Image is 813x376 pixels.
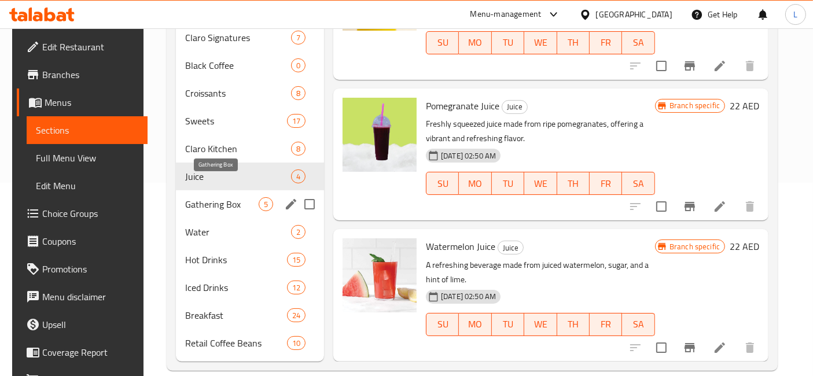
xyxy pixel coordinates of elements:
span: Hot Drinks [185,253,287,267]
span: L [793,8,797,21]
a: Coverage Report [17,338,148,366]
p: A refreshing beverage made from juiced watermelon, sugar, and a hint of lime. [426,258,655,287]
p: Freshly squeezed juice made from ripe pomegranates, offering a vibrant and refreshing flavor. [426,117,655,146]
span: [DATE] 02:50 AM [436,291,501,302]
button: delete [736,52,764,80]
span: Pomegranate Juice [426,97,499,115]
div: Claro Kitchen8 [176,135,324,163]
span: 10 [288,338,305,349]
div: items [287,336,306,350]
button: TU [492,31,524,54]
button: edit [282,196,300,213]
button: SA [622,172,654,195]
span: Menus [45,95,139,109]
a: Menus [17,89,148,116]
span: WE [529,316,552,333]
span: 15 [288,255,305,266]
a: Full Menu View [27,144,148,172]
span: FR [594,34,617,51]
a: Promotions [17,255,148,283]
span: 8 [292,88,305,99]
span: SA [627,175,650,192]
span: [DATE] 02:50 AM [436,150,501,161]
span: Water [185,225,291,239]
button: SU [426,31,459,54]
div: items [291,31,306,45]
a: Choice Groups [17,200,148,227]
span: SA [627,34,650,51]
button: TU [492,313,524,336]
a: Edit menu item [713,200,727,213]
span: 17 [288,116,305,127]
div: Water2 [176,218,324,246]
span: SU [431,316,454,333]
span: 24 [288,310,305,321]
span: TU [496,34,520,51]
div: Iced Drinks [185,281,287,294]
span: 8 [292,143,305,154]
div: Black Coffee [185,58,291,72]
button: TH [557,172,590,195]
a: Menu disclaimer [17,283,148,311]
button: TH [557,313,590,336]
span: Select to update [649,54,674,78]
button: delete [736,334,764,362]
a: Branches [17,61,148,89]
div: items [291,142,306,156]
h6: 22 AED [730,238,759,255]
div: Hot Drinks15 [176,246,324,274]
span: Croissants [185,86,291,100]
div: Juice [502,100,528,114]
span: TH [562,316,585,333]
div: Croissants8 [176,79,324,107]
div: Claro Kitchen [185,142,291,156]
div: Claro Signatures7 [176,24,324,51]
img: Watermelon Juice [343,238,417,312]
div: Retail Coffee Beans [185,336,287,350]
div: Retail Coffee Beans10 [176,329,324,357]
span: TH [562,34,585,51]
div: items [259,197,273,211]
span: Upsell [42,318,139,331]
span: Choice Groups [42,207,139,220]
button: WE [524,31,557,54]
span: 4 [292,171,305,182]
button: FR [590,313,622,336]
span: Edit Restaurant [42,40,139,54]
h6: 22 AED [730,98,759,114]
span: Juice [498,241,523,255]
button: SA [622,31,654,54]
span: Breakfast [185,308,287,322]
img: Pomegranate Juice [343,98,417,172]
span: TU [496,316,520,333]
span: Full Menu View [36,151,139,165]
div: items [287,308,306,322]
button: SU [426,313,459,336]
span: WE [529,34,552,51]
button: FR [590,172,622,195]
button: MO [459,313,491,336]
button: Branch-specific-item [676,334,704,362]
span: Promotions [42,262,139,276]
span: Branches [42,68,139,82]
span: FR [594,316,617,333]
span: MO [463,175,487,192]
a: Edit menu item [713,59,727,73]
div: items [287,281,306,294]
span: TU [496,175,520,192]
span: Juice [185,169,291,183]
span: Select to update [649,194,674,219]
span: Coverage Report [42,345,139,359]
span: Menu disclaimer [42,290,139,304]
span: Coupons [42,234,139,248]
span: Claro Signatures [185,31,291,45]
div: Breakfast24 [176,301,324,329]
a: Edit menu item [713,341,727,355]
button: FR [590,31,622,54]
button: TU [492,172,524,195]
button: WE [524,313,557,336]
